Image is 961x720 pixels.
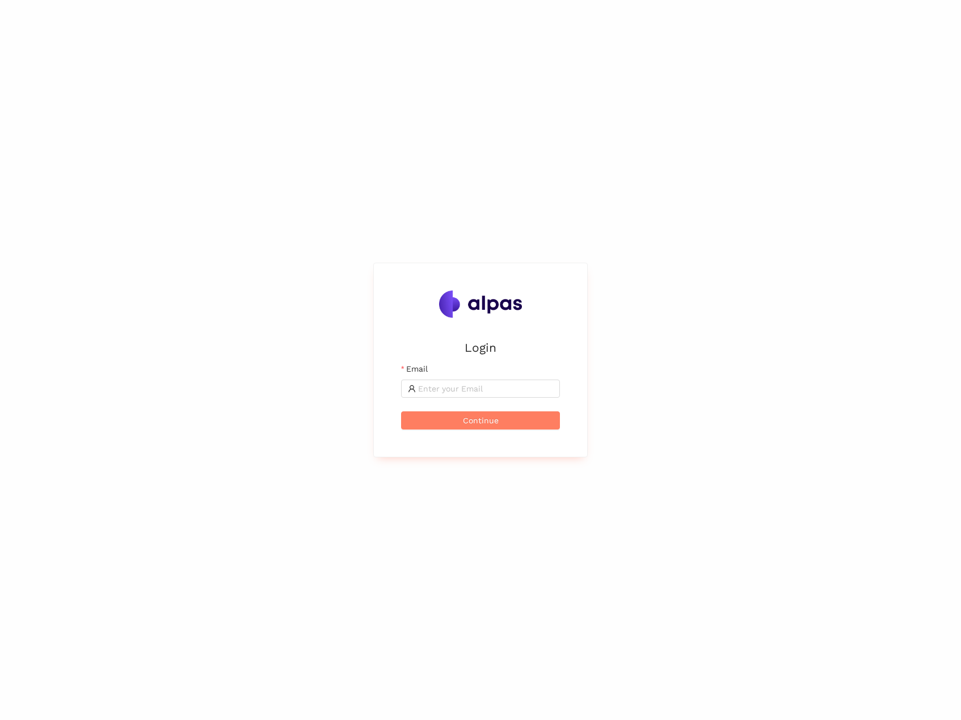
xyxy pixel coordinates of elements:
[401,338,560,357] h2: Login
[401,363,428,375] label: Email
[408,385,416,393] span: user
[401,411,560,430] button: Continue
[418,382,553,395] input: Email
[439,290,522,318] img: Alpas.ai Logo
[463,414,499,427] span: Continue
